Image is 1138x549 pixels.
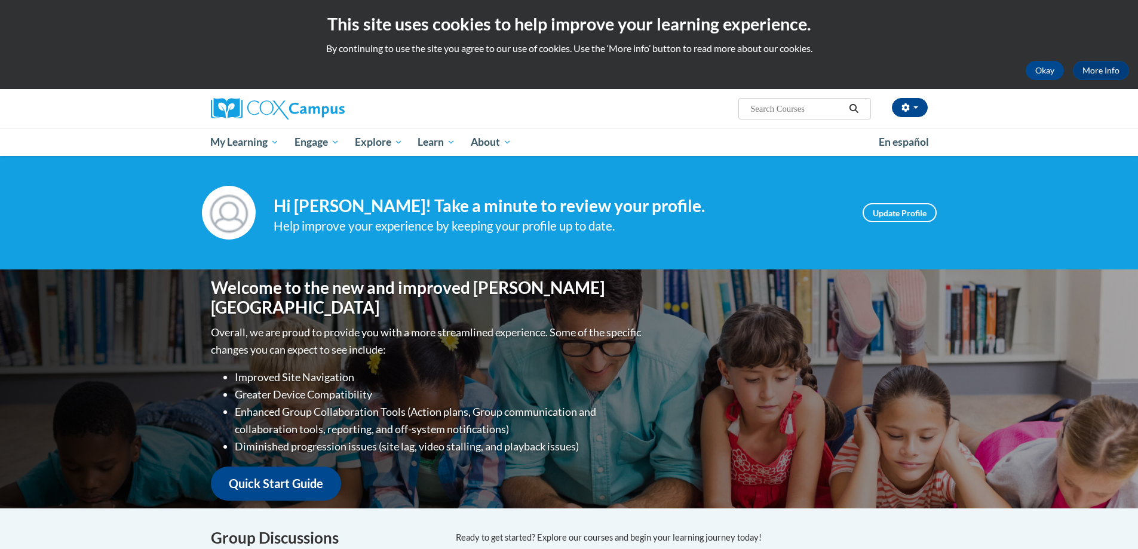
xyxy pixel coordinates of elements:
a: Engage [287,128,347,156]
span: Learn [418,135,455,149]
h1: Welcome to the new and improved [PERSON_NAME][GEOGRAPHIC_DATA] [211,278,644,318]
input: Search Courses [749,102,845,116]
span: My Learning [210,135,279,149]
div: Main menu [193,128,946,156]
h4: Hi [PERSON_NAME]! Take a minute to review your profile. [274,196,845,216]
a: Explore [347,128,410,156]
button: Account Settings [892,98,928,117]
li: Enhanced Group Collaboration Tools (Action plans, Group communication and collaboration tools, re... [235,403,644,438]
img: Cox Campus [211,98,345,119]
h2: This site uses cookies to help improve your learning experience. [9,12,1129,36]
div: Help improve your experience by keeping your profile up to date. [274,216,845,236]
span: Explore [355,135,403,149]
img: Profile Image [202,186,256,240]
p: Overall, we are proud to provide you with a more streamlined experience. Some of the specific cha... [211,324,644,358]
a: En español [871,130,937,155]
a: Cox Campus [211,98,438,119]
a: More Info [1073,61,1129,80]
a: Update Profile [863,203,937,222]
li: Improved Site Navigation [235,369,644,386]
span: About [471,135,511,149]
p: By continuing to use the site you agree to our use of cookies. Use the ‘More info’ button to read... [9,42,1129,55]
button: Okay [1026,61,1064,80]
a: Quick Start Guide [211,467,341,501]
a: Learn [410,128,463,156]
span: Engage [295,135,339,149]
li: Greater Device Compatibility [235,386,644,403]
a: About [463,128,519,156]
button: Search [845,102,863,116]
a: My Learning [203,128,287,156]
span: En español [879,136,929,148]
li: Diminished progression issues (site lag, video stalling, and playback issues) [235,438,644,455]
